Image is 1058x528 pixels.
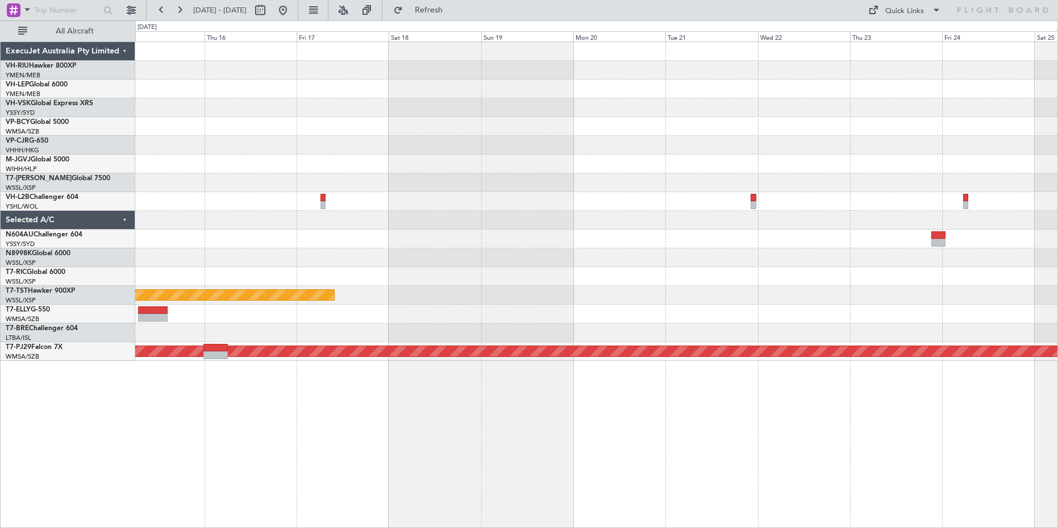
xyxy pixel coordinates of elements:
a: WSSL/XSP [6,296,36,305]
a: LTBA/ISL [6,334,31,342]
a: WSSL/XSP [6,184,36,192]
a: VH-RIUHawker 800XP [6,63,76,69]
a: M-JGVJGlobal 5000 [6,156,69,163]
span: T7-ELLY [6,306,31,313]
span: T7-PJ29 [6,344,31,351]
span: M-JGVJ [6,156,31,163]
span: All Aircraft [30,27,120,35]
a: T7-RICGlobal 6000 [6,269,65,276]
div: Fri 17 [297,31,389,41]
span: VP-BCY [6,119,30,126]
a: T7-TSTHawker 900XP [6,288,75,294]
a: WSSL/XSP [6,259,36,267]
a: YSHL/WOL [6,202,38,211]
span: N604AU [6,231,34,238]
span: T7-BRE [6,325,29,332]
div: Fri 24 [942,31,1034,41]
a: YSSY/SYD [6,240,35,248]
a: VHHH/HKG [6,146,39,155]
a: WMSA/SZB [6,127,39,136]
div: Sun 19 [481,31,573,41]
a: N8998KGlobal 6000 [6,250,70,257]
a: T7-[PERSON_NAME]Global 7500 [6,175,110,182]
a: T7-ELLYG-550 [6,306,50,313]
a: YMEN/MEB [6,71,40,80]
a: T7-PJ29Falcon 7X [6,344,63,351]
a: VP-BCYGlobal 5000 [6,119,69,126]
button: Refresh [388,1,456,19]
div: Tue 21 [665,31,757,41]
span: T7-RIC [6,269,27,276]
div: Wed 15 [112,31,204,41]
input: Trip Number [35,2,100,19]
a: N604AUChallenger 604 [6,231,82,238]
span: VH-LEP [6,81,29,88]
div: Quick Links [885,6,924,17]
span: VH-RIU [6,63,29,69]
div: Sat 18 [389,31,481,41]
button: Quick Links [863,1,947,19]
a: T7-BREChallenger 604 [6,325,78,332]
a: VP-CJRG-650 [6,138,48,144]
span: VP-CJR [6,138,29,144]
button: All Aircraft [13,22,123,40]
span: Refresh [405,6,453,14]
a: WMSA/SZB [6,315,39,323]
div: Thu 23 [850,31,942,41]
div: Wed 22 [758,31,850,41]
span: T7-TST [6,288,28,294]
span: VH-L2B [6,194,30,201]
a: YMEN/MEB [6,90,40,98]
a: WMSA/SZB [6,352,39,361]
span: [DATE] - [DATE] [193,5,247,15]
a: WSSL/XSP [6,277,36,286]
a: YSSY/SYD [6,109,35,117]
span: VH-VSK [6,100,31,107]
a: VH-LEPGlobal 6000 [6,81,68,88]
span: N8998K [6,250,32,257]
a: VH-L2BChallenger 604 [6,194,78,201]
div: Mon 20 [573,31,665,41]
span: T7-[PERSON_NAME] [6,175,72,182]
div: [DATE] [138,23,157,32]
div: Thu 16 [205,31,297,41]
a: WIHH/HLP [6,165,37,173]
a: VH-VSKGlobal Express XRS [6,100,93,107]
